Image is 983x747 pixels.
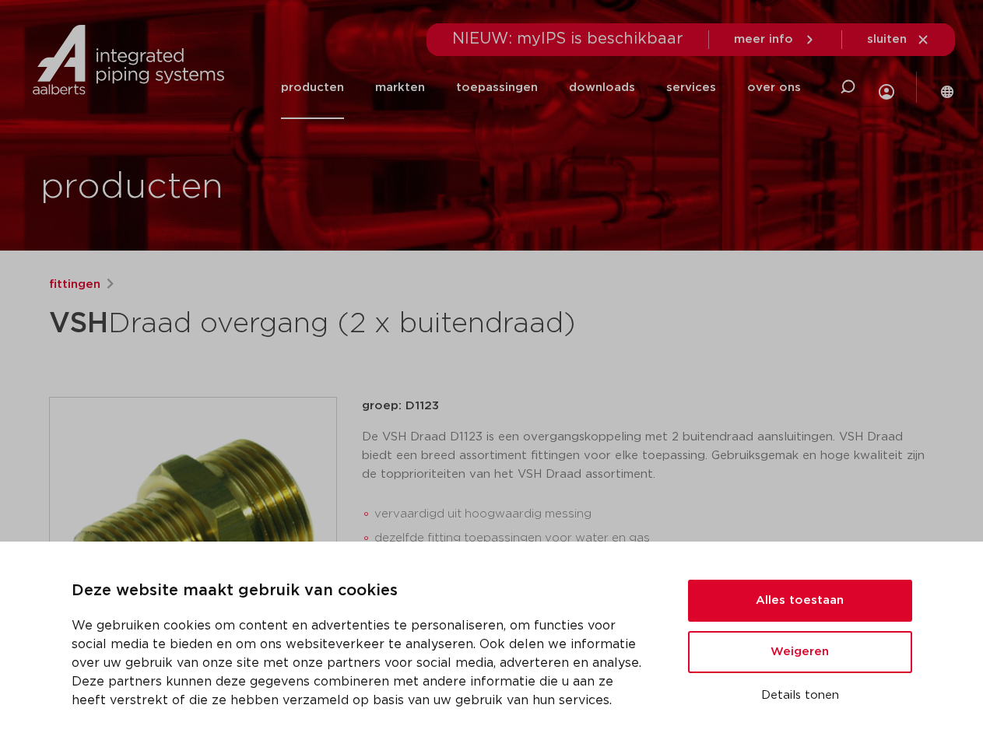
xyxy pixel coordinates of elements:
[50,398,336,684] img: Product Image for VSH Draad overgang (2 x buitendraad)
[281,56,801,119] nav: Menu
[374,502,935,527] li: vervaardigd uit hoogwaardig messing
[375,56,425,119] a: markten
[49,275,100,294] a: fittingen
[72,579,651,604] p: Deze website maakt gebruik van cookies
[49,310,108,338] strong: VSH
[281,56,344,119] a: producten
[688,682,912,709] button: Details tonen
[374,526,935,551] li: dezelfde fitting toepassingen voor water en gas
[452,31,683,47] span: NIEUW: myIPS is beschikbaar
[72,616,651,710] p: We gebruiken cookies om content en advertenties te personaliseren, om functies voor social media ...
[40,163,223,212] h1: producten
[362,397,935,416] p: groep: D1123
[688,631,912,673] button: Weigeren
[688,580,912,622] button: Alles toestaan
[456,56,538,119] a: toepassingen
[569,56,635,119] a: downloads
[362,428,935,484] p: De VSH Draad D1123 is een overgangskoppeling met 2 buitendraad aansluitingen. VSH Draad biedt een...
[734,33,816,47] a: meer info
[879,51,894,124] div: my IPS
[49,300,634,347] h1: Draad overgang (2 x buitendraad)
[747,56,801,119] a: over ons
[867,33,930,47] a: sluiten
[666,56,716,119] a: services
[867,33,907,45] span: sluiten
[734,33,793,45] span: meer info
